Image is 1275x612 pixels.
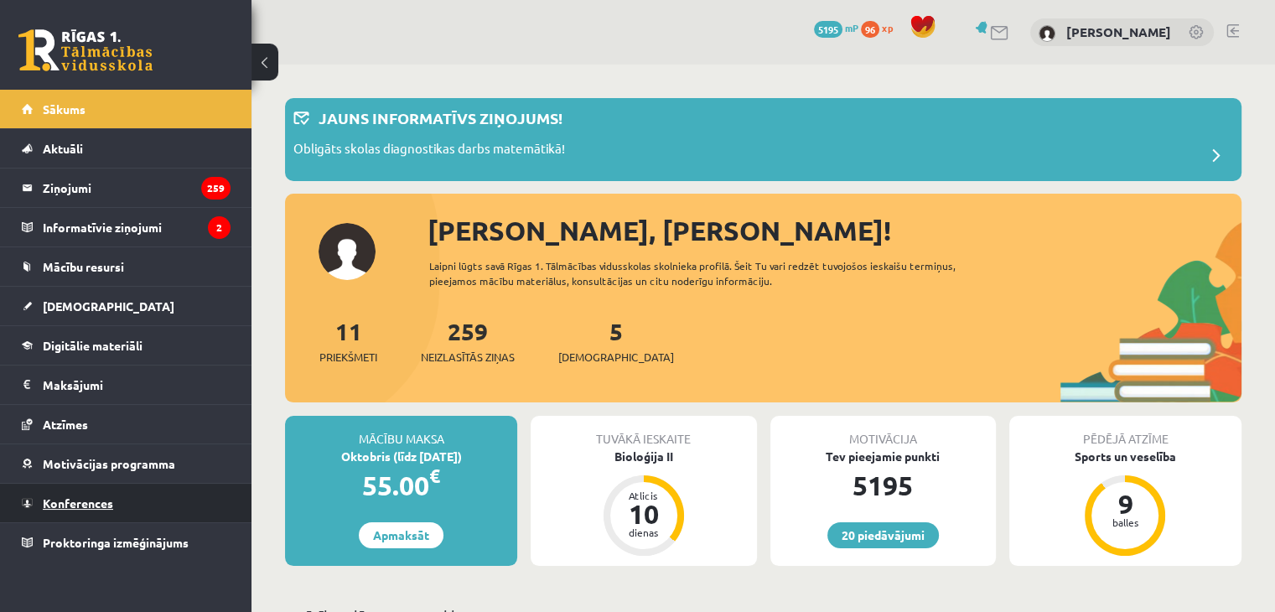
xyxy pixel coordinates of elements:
[1100,490,1150,517] div: 9
[814,21,858,34] a: 5195 mP
[359,522,443,548] a: Apmaksāt
[285,465,517,506] div: 55.00
[1009,416,1241,448] div: Pēdējā atzīme
[22,523,231,562] a: Proktoringa izmēģinājums
[558,316,674,366] a: 5[DEMOGRAPHIC_DATA]
[43,208,231,246] legend: Informatīvie ziņojumi
[319,316,377,366] a: 11Priekšmeti
[1100,517,1150,527] div: balles
[619,500,669,527] div: 10
[201,177,231,200] i: 259
[861,21,879,38] span: 96
[1009,448,1241,465] div: Sports un veselība
[285,416,517,448] div: Mācību maksa
[43,535,189,550] span: Proktoringa izmēģinājums
[1039,25,1055,42] img: Daniels Birziņš
[43,259,124,274] span: Mācību resursi
[43,456,175,471] span: Motivācijas programma
[558,349,674,366] span: [DEMOGRAPHIC_DATA]
[770,465,996,506] div: 5195
[1066,23,1171,40] a: [PERSON_NAME]
[770,416,996,448] div: Motivācija
[43,366,231,404] legend: Maksājumi
[770,448,996,465] div: Tev pieejamie punkti
[285,448,517,465] div: Oktobris (līdz [DATE])
[845,21,858,34] span: mP
[827,522,939,548] a: 20 piedāvājumi
[43,417,88,432] span: Atzīmes
[22,444,231,483] a: Motivācijas programma
[619,527,669,537] div: dienas
[531,416,756,448] div: Tuvākā ieskaite
[531,448,756,558] a: Bioloģija II Atlicis 10 dienas
[861,21,901,34] a: 96 xp
[22,405,231,443] a: Atzīmes
[208,216,231,239] i: 2
[293,139,565,163] p: Obligāts skolas diagnostikas darbs matemātikā!
[43,495,113,511] span: Konferences
[43,101,86,117] span: Sākums
[421,349,515,366] span: Neizlasītās ziņas
[531,448,756,465] div: Bioloģija II
[619,490,669,500] div: Atlicis
[319,349,377,366] span: Priekšmeti
[882,21,893,34] span: xp
[22,247,231,286] a: Mācību resursi
[43,141,83,156] span: Aktuāli
[43,338,143,353] span: Digitālie materiāli
[22,208,231,246] a: Informatīvie ziņojumi2
[22,287,231,325] a: [DEMOGRAPHIC_DATA]
[22,326,231,365] a: Digitālie materiāli
[429,258,1003,288] div: Laipni lūgts savā Rīgas 1. Tālmācības vidusskolas skolnieka profilā. Šeit Tu vari redzēt tuvojošo...
[22,90,231,128] a: Sākums
[22,169,231,207] a: Ziņojumi259
[428,210,1241,251] div: [PERSON_NAME], [PERSON_NAME]!
[43,169,231,207] legend: Ziņojumi
[22,366,231,404] a: Maksājumi
[814,21,842,38] span: 5195
[319,106,562,129] p: Jauns informatīvs ziņojums!
[18,29,153,71] a: Rīgas 1. Tālmācības vidusskola
[43,298,174,314] span: [DEMOGRAPHIC_DATA]
[22,484,231,522] a: Konferences
[1009,448,1241,558] a: Sports un veselība 9 balles
[429,464,440,488] span: €
[421,316,515,366] a: 259Neizlasītās ziņas
[293,106,1233,173] a: Jauns informatīvs ziņojums! Obligāts skolas diagnostikas darbs matemātikā!
[22,129,231,168] a: Aktuāli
